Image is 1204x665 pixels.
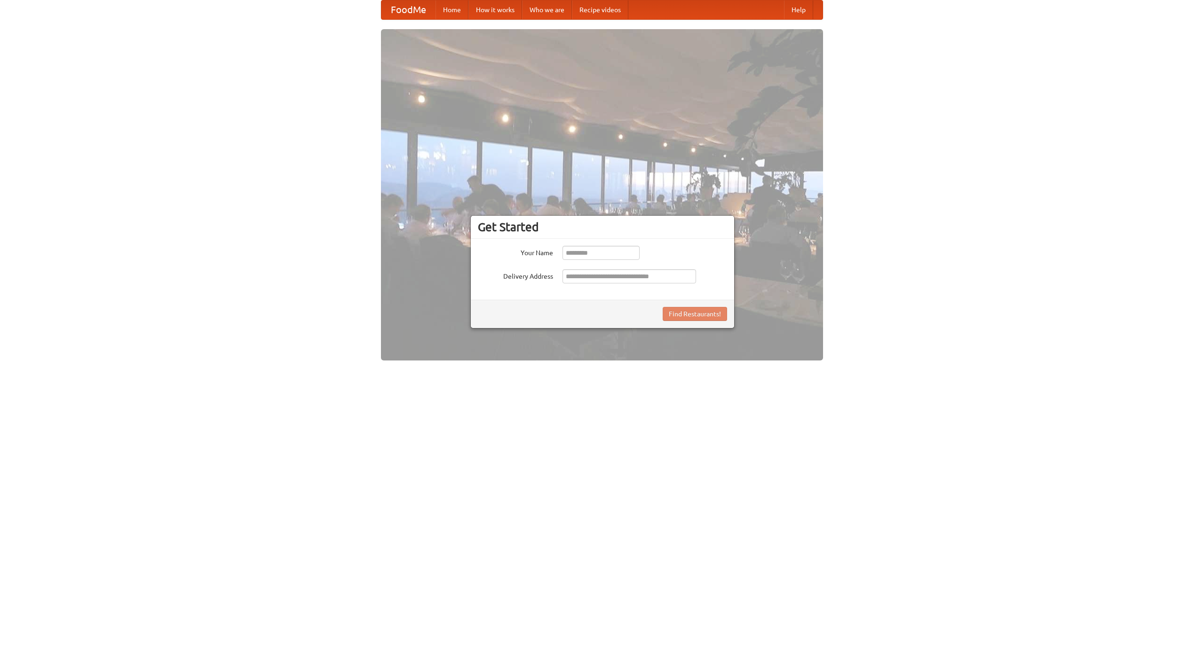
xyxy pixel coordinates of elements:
label: Your Name [478,246,553,258]
a: Home [436,0,468,19]
a: Help [784,0,813,19]
h3: Get Started [478,220,727,234]
button: Find Restaurants! [663,307,727,321]
label: Delivery Address [478,269,553,281]
a: FoodMe [381,0,436,19]
a: Who we are [522,0,572,19]
a: How it works [468,0,522,19]
a: Recipe videos [572,0,628,19]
